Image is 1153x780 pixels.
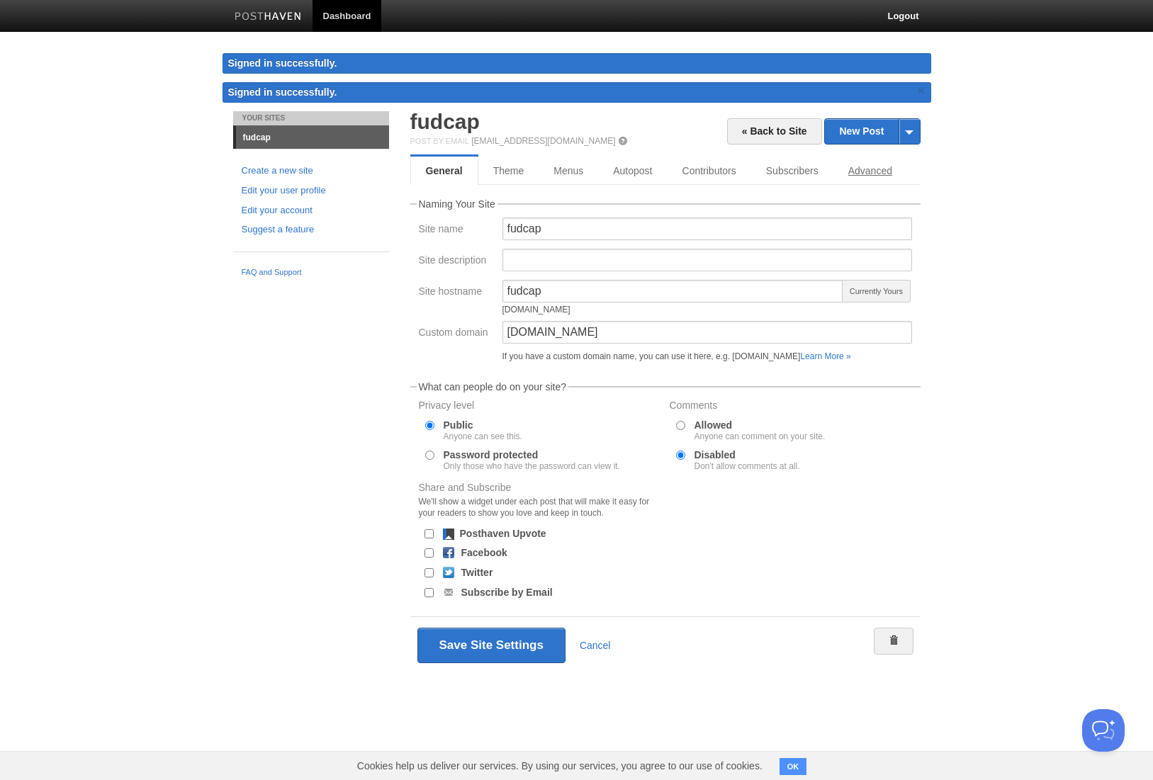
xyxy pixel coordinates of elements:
[694,420,826,441] label: Allowed
[502,305,844,314] div: [DOMAIN_NAME]
[419,255,494,269] label: Site description
[444,450,620,470] label: Password protected
[694,462,800,470] div: Don't allow comments at all.
[842,280,910,303] span: Currently Yours
[242,222,381,237] a: Suggest a feature
[780,758,807,775] button: OK
[410,137,469,145] span: Post by Email
[461,587,553,597] label: Subscribe by Email
[417,628,566,663] button: Save Site Settings
[228,86,337,98] span: Signed in successfully.
[580,640,611,651] a: Cancel
[444,420,522,441] label: Public
[443,547,454,558] img: facebook.png
[825,119,919,144] a: New Post
[235,12,302,23] img: Posthaven-bar
[460,529,546,538] label: Posthaven Upvote
[444,462,620,470] div: Only those who have the password can view it.
[419,400,661,414] label: Privacy level
[727,118,822,145] a: « Back to Site
[502,352,912,361] div: If you have a custom domain name, you can use it here, e.g. [DOMAIN_NAME]
[419,286,494,300] label: Site hostname
[598,157,667,185] a: Autopost
[242,203,381,218] a: Edit your account
[410,157,478,185] a: General
[419,482,661,522] label: Share and Subscribe
[417,199,497,209] legend: Naming Your Site
[419,327,494,341] label: Custom domain
[419,224,494,237] label: Site name
[915,82,928,100] a: ×
[242,183,381,198] a: Edit your user profile
[410,110,480,133] a: fudcap
[800,351,850,361] a: Learn More »
[242,164,381,179] a: Create a new site
[444,432,522,441] div: Anyone can see this.
[443,567,454,578] img: twitter.png
[461,548,507,558] label: Facebook
[242,266,381,279] a: FAQ and Support
[461,567,493,577] label: Twitter
[1082,709,1125,752] iframe: Help Scout Beacon - Open
[471,136,615,146] a: [EMAIL_ADDRESS][DOMAIN_NAME]
[694,432,826,441] div: Anyone can comment on your site.
[223,53,931,74] div: Signed in successfully.
[539,157,598,185] a: Menus
[833,157,907,185] a: Advanced
[417,382,569,392] legend: What can people do on your site?
[343,752,777,780] span: Cookies help us deliver our services. By using our services, you agree to our use of cookies.
[670,400,912,414] label: Comments
[478,157,539,185] a: Theme
[694,450,800,470] label: Disabled
[751,157,833,185] a: Subscribers
[236,126,389,149] a: fudcap
[233,111,389,125] li: Your Sites
[668,157,751,185] a: Contributors
[419,496,661,519] div: We'll show a widget under each post that will make it easy for your readers to show you love and ...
